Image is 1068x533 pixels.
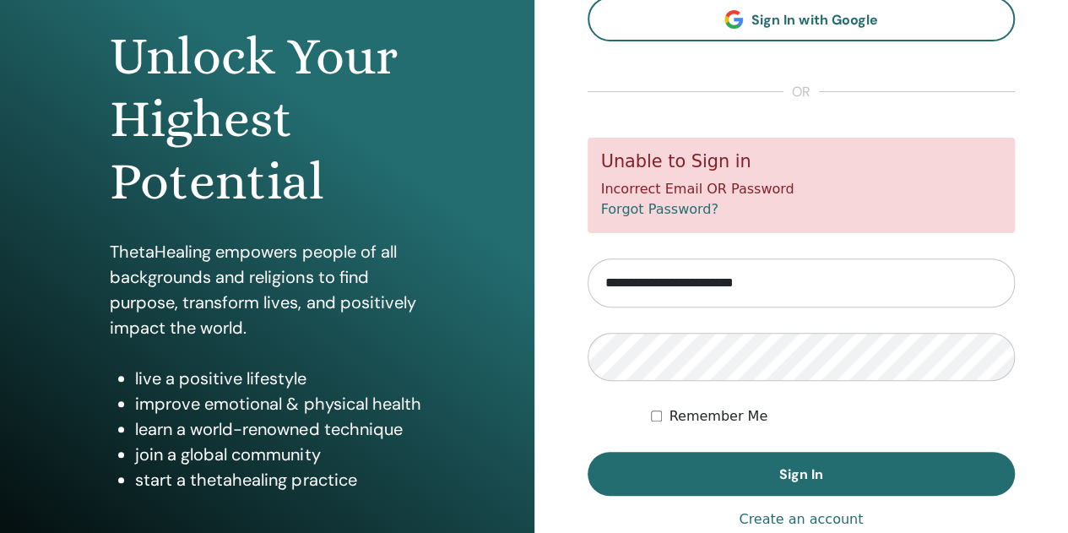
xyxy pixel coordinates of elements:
span: Sign In [779,465,823,483]
li: improve emotional & physical health [135,391,424,416]
p: ThetaHealing empowers people of all backgrounds and religions to find purpose, transform lives, a... [110,239,424,340]
li: learn a world-renowned technique [135,416,424,442]
button: Sign In [588,452,1016,496]
li: live a positive lifestyle [135,366,424,391]
li: join a global community [135,442,424,467]
label: Remember Me [669,406,767,427]
div: Incorrect Email OR Password [588,138,1016,233]
h1: Unlock Your Highest Potential [110,25,424,214]
div: Keep me authenticated indefinitely or until I manually logout [651,406,1015,427]
a: Forgot Password? [601,201,718,217]
span: or [783,82,819,102]
span: Sign In with Google [751,11,877,29]
h5: Unable to Sign in [601,151,1002,172]
li: start a thetahealing practice [135,467,424,492]
a: Create an account [739,509,863,530]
